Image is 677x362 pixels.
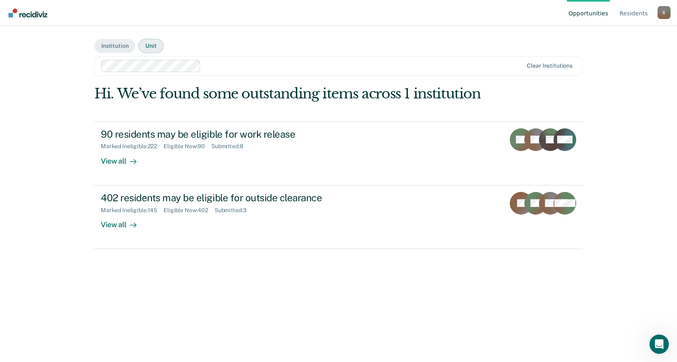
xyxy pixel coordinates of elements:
div: View all [101,150,146,166]
div: Eligible Now : 90 [164,143,211,150]
iframe: Intercom live chat [649,334,669,354]
div: Marked Ineligible : 145 [101,207,164,214]
div: Submitted : 3 [215,207,253,214]
div: Submitted : 8 [211,143,250,150]
div: S [658,6,671,19]
div: Eligible Now : 402 [164,207,215,214]
div: 402 residents may be eligible for outside clearance [101,192,385,204]
div: View all [101,213,146,229]
a: 402 residents may be eligible for outside clearanceMarked Ineligible:145Eligible Now:402Submitted... [94,185,583,249]
a: 90 residents may be eligible for work releaseMarked Ineligible:222Eligible Now:90Submitted:8View all [94,121,583,185]
button: Institution [94,39,135,53]
div: Hi. We’ve found some outstanding items across 1 institution [94,85,485,102]
div: 90 residents may be eligible for work release [101,128,385,140]
img: Recidiviz [9,9,47,17]
button: Profile dropdown button [658,6,671,19]
div: Marked Ineligible : 222 [101,143,164,150]
div: Clear institutions [527,62,573,69]
button: Unit [138,39,163,53]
